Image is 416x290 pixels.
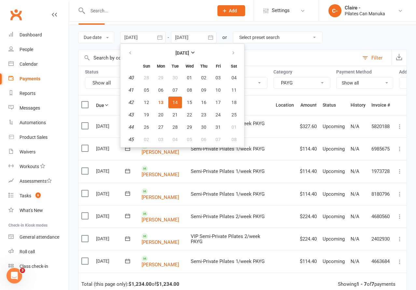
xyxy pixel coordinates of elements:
[222,33,227,41] div: or
[8,203,69,218] a: What's New
[86,6,209,15] input: Search...
[197,84,211,96] button: 09
[7,268,22,283] iframe: Intercom live chat
[297,228,320,250] td: $224.40
[20,164,39,169] div: Workouts
[187,125,192,130] span: 29
[226,121,242,133] button: 01
[359,50,391,66] button: Filter
[197,72,211,84] button: 02
[231,137,237,142] span: 08
[323,124,345,129] span: Upcoming
[187,87,192,93] span: 08
[128,87,133,93] em: 41
[368,138,393,160] td: 6985675
[215,112,221,117] span: 24
[142,194,179,200] a: [PERSON_NAME]
[211,84,225,96] button: 10
[142,217,179,223] a: [PERSON_NAME]
[140,134,153,145] button: 02
[140,109,153,121] button: 19
[273,77,330,89] button: PAYG
[8,57,69,72] a: Calendar
[211,134,225,145] button: 07
[129,281,152,287] strong: $1,234.00
[201,75,206,80] span: 02
[173,75,178,80] span: 30
[143,64,150,69] small: Sunday
[81,282,179,287] div: Total (this page only): of
[297,250,320,272] td: $114.40
[168,121,182,133] button: 28
[96,256,126,266] div: [DATE]
[154,97,168,108] button: 13
[8,28,69,42] a: Dashboard
[168,109,182,121] button: 21
[20,47,33,52] div: People
[20,149,35,154] div: Waivers
[20,234,59,240] div: General attendance
[158,87,163,93] span: 06
[8,130,69,145] a: Product Sales
[8,86,69,101] a: Reports
[20,76,40,81] div: Payments
[8,72,69,86] a: Payments
[297,138,320,160] td: $114.40
[8,259,69,274] a: Class kiosk mode
[20,120,46,125] div: Automations
[215,137,221,142] span: 07
[197,134,211,145] button: 06
[142,149,179,155] a: [PERSON_NAME]
[201,137,206,142] span: 06
[191,191,265,197] span: Semi-Private Pilates 1/week PAYG
[197,97,211,108] button: 16
[368,183,393,205] td: 8180796
[144,87,149,93] span: 05
[96,166,126,176] div: [DATE]
[187,137,192,142] span: 05
[144,100,149,105] span: 12
[154,84,168,96] button: 06
[215,100,221,105] span: 17
[168,84,182,96] button: 07
[368,96,393,115] th: Invoice #
[154,72,168,84] button: 29
[323,258,345,264] span: Upcoming
[211,72,225,84] button: 03
[211,109,225,121] button: 24
[168,72,182,84] button: 30
[158,100,163,105] span: 13
[144,75,149,80] span: 28
[8,42,69,57] a: People
[323,236,345,242] span: Upcoming
[201,100,206,105] span: 16
[351,214,359,219] span: N/A
[8,145,69,159] a: Waivers
[142,239,179,245] a: [PERSON_NAME]
[8,159,69,174] a: Workouts
[20,178,52,184] div: Assessments
[217,5,245,16] button: Add
[200,64,207,69] small: Thursday
[158,112,163,117] span: 20
[8,230,69,244] a: General attendance kiosk mode
[128,137,133,142] em: 45
[20,61,38,67] div: Calendar
[211,121,225,133] button: 31
[345,11,385,17] div: Pilates Can Manuka
[173,137,178,142] span: 04
[351,146,359,152] span: N/A
[20,208,43,213] div: What's New
[156,281,179,287] strong: $1,234.00
[142,172,179,178] a: [PERSON_NAME]
[187,75,192,80] span: 01
[168,97,182,108] button: 14
[191,233,260,245] span: VIP Semi-Private Pilates 2/week PAYG
[368,205,393,228] td: 4680560
[96,189,126,199] div: [DATE]
[187,100,192,105] span: 15
[201,112,206,117] span: 23
[128,75,133,81] em: 40
[20,91,35,96] div: Reports
[183,72,196,84] button: 01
